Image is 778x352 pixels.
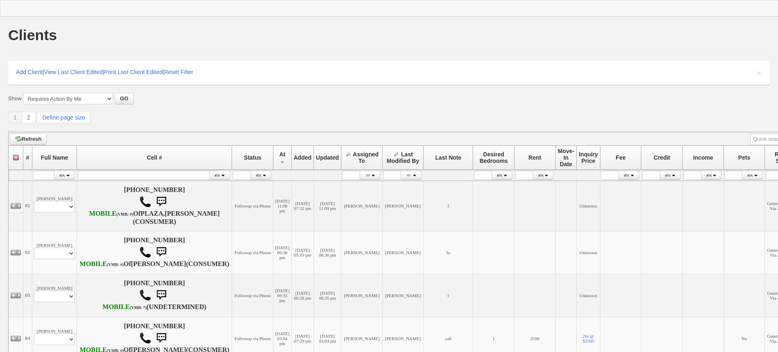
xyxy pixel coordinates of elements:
td: [DATE] 11:08 pm [273,181,291,231]
a: View Last Client Edited [44,69,103,75]
font: MOBILE [89,210,117,217]
span: Rent [528,154,541,161]
a: Define page size [37,112,90,123]
h1: Clients [8,28,57,43]
td: [PERSON_NAME] [382,181,424,231]
span: At [279,151,285,158]
td: [PERSON_NAME] [341,274,383,317]
span: Updated [316,154,339,161]
td: [DATE] 06:36 pm [273,231,291,274]
span: Added [294,154,312,161]
td: f [424,181,473,231]
td: [PERSON_NAME] [32,274,77,317]
a: 1 [8,112,22,123]
td: Unknown [577,274,600,317]
button: GO [115,93,133,104]
td: 03 [23,274,32,317]
td: [DATE] 11:09 pm [314,181,341,231]
td: f [424,274,473,317]
span: Last Modified By [387,151,419,164]
img: sms.png [153,194,169,210]
span: Last Note [435,154,462,161]
font: MOBILE [102,303,130,311]
span: Fee [616,154,626,161]
td: [PERSON_NAME] [32,231,77,274]
td: [DATE] 05:19 pm [291,231,314,274]
font: (VMB: #) [116,212,133,217]
td: fu [424,231,473,274]
span: Cell # [147,154,162,161]
h4: [PHONE_NUMBER] Of (CONSUMER) [79,237,230,269]
span: Assigned To [353,151,379,164]
b: T-Mobile USA, Inc. [89,210,133,217]
td: [DATE] 06:26 pm [291,274,314,317]
font: (VMB: #) [107,262,124,267]
font: (VMB: *) [130,305,147,310]
span: Status [244,154,262,161]
img: sms.png [153,330,169,346]
h4: [PHONE_NUMBER] Of (CONSUMER) [79,186,230,226]
img: sms.png [153,287,169,303]
a: 2 [22,112,36,123]
td: [PERSON_NAME] [382,274,424,317]
img: call.png [139,289,151,301]
span: Desired Bedrooms [480,151,508,164]
font: MOBILE [79,260,107,268]
td: [DATE] 06:35 pm [314,274,341,317]
td: [PERSON_NAME] [341,181,383,231]
th: # [23,146,32,170]
td: Followup via Phone [232,274,273,317]
a: Refresh [10,133,47,145]
div: | | | [8,61,770,85]
img: call.png [139,196,151,208]
a: Print Last Client Edited [104,69,162,75]
td: Followup via Phone [232,231,273,274]
td: 01 [23,181,32,231]
td: [DATE] 07:32 pm [291,181,314,231]
b: Verizon Wireless [102,303,147,311]
a: Add Client [16,69,43,75]
span: Full Name [41,154,68,161]
span: Income [693,154,713,161]
span: Inquiry Price [579,151,598,164]
td: [PERSON_NAME] [341,231,383,274]
td: Followup via Phone [232,181,273,231]
td: [DATE] 06:36 pm [314,231,341,274]
b: [PERSON_NAME] [131,260,186,268]
label: Show [8,95,22,102]
td: [PERSON_NAME] [32,181,77,231]
h4: [PHONE_NUMBER] (UNDETERMINED) [79,280,230,311]
img: call.png [139,332,151,344]
span: Move-In Date [558,148,574,167]
td: 02 [23,231,32,274]
td: [DATE] 06:35 pm [273,274,291,317]
span: Credit [654,154,670,161]
a: 2br @ $2500 [583,334,594,343]
td: Unknown [577,181,600,231]
a: Reset Filter [164,69,194,75]
td: Unknown [577,231,600,274]
b: T-Mobile USA, Inc. [79,260,124,268]
img: call.png [139,246,151,258]
td: [PERSON_NAME] [382,231,424,274]
b: PLAZA,[PERSON_NAME] [140,210,220,217]
span: Pets [738,154,751,161]
img: sms.png [153,244,169,260]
